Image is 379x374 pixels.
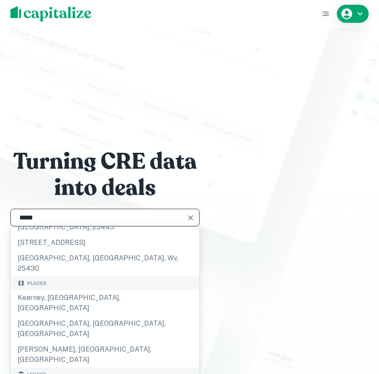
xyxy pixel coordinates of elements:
h1: into deals [54,174,156,202]
div: Kearney, [GEOGRAPHIC_DATA], [GEOGRAPHIC_DATA] [11,290,199,316]
div: [GEOGRAPHIC_DATA], [GEOGRAPHIC_DATA], wv, 25430 [11,250,199,276]
div: [PERSON_NAME], [GEOGRAPHIC_DATA], [GEOGRAPHIC_DATA] [11,342,199,368]
h1: Turning CRE data [13,148,197,176]
button: Clear [185,212,197,224]
div: [GEOGRAPHIC_DATA], [GEOGRAPHIC_DATA], [GEOGRAPHIC_DATA] [11,316,199,342]
div: [STREET_ADDRESS] [11,235,199,250]
img: capitalize-logo.png [10,6,92,22]
iframe: Chat Widget [336,305,379,346]
span: Places [27,280,46,287]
